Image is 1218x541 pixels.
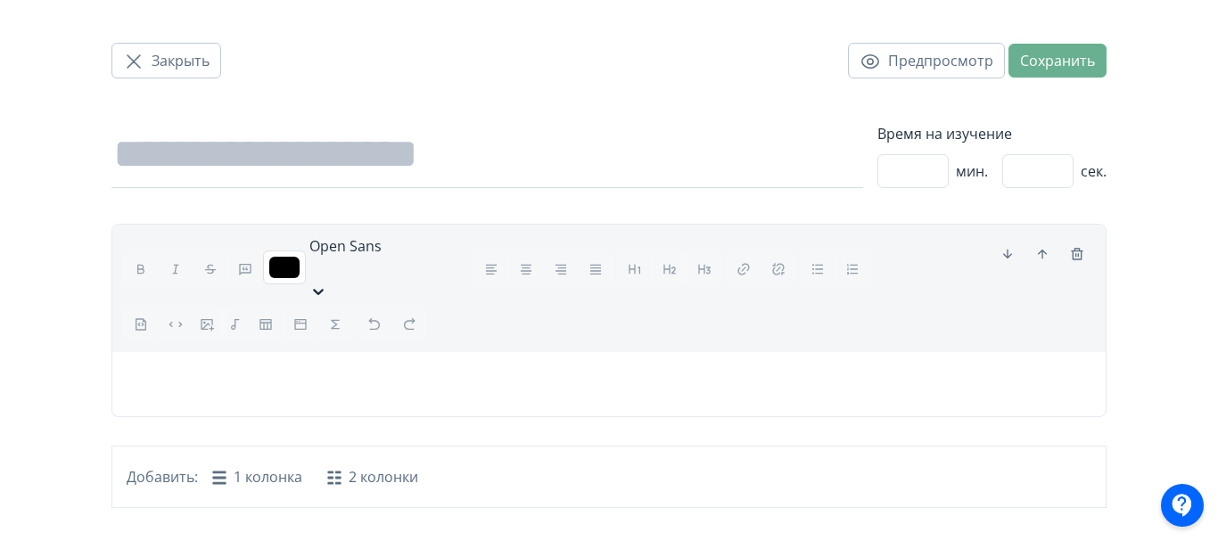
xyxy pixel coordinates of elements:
button: 2 колонки [317,461,429,493]
button: 1 колонка [202,461,313,493]
span: Предпросмотр [888,50,993,71]
div: сек. [1002,154,1107,188]
span: Закрыть [152,50,210,71]
button: Предпросмотр [848,43,1005,78]
span: Добавить: [127,466,198,488]
button: Закрыть [111,43,221,78]
div: мин. [877,154,988,188]
label: Время на изучение [877,123,1107,144]
span: Open Sans [309,236,382,256]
